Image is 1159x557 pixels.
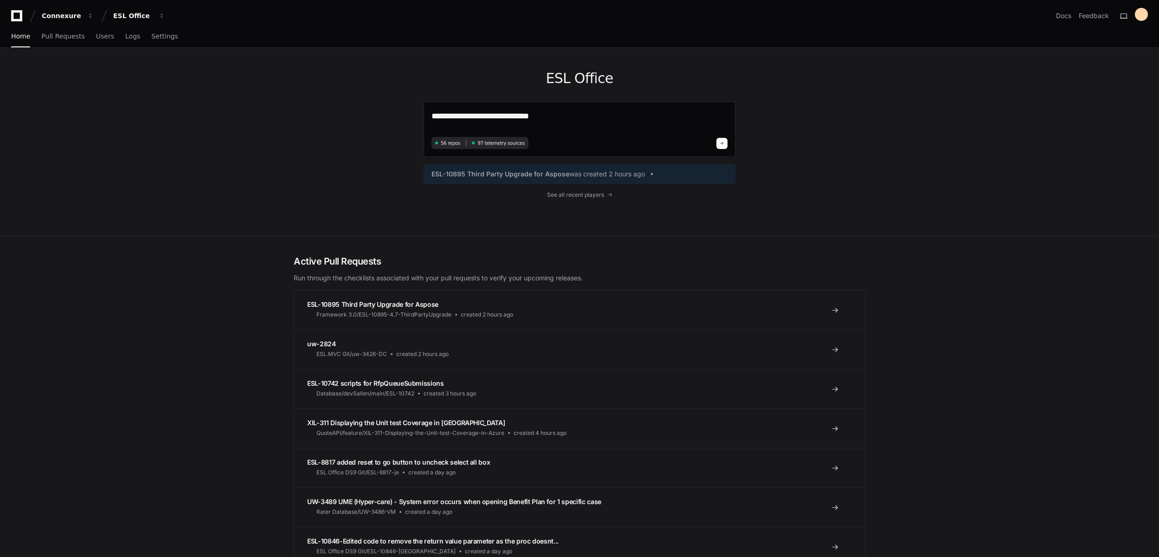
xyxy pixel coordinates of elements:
h2: Active Pull Requests [294,255,865,268]
button: ESL Office [109,7,169,24]
a: ESL-10742 scripts for RfpQueueSubmissionsDatabase/devSallen/main/ESL-10742created 3 hours ago [294,369,865,408]
p: Run through the checklists associated with your pull requests to verify your upcoming releases. [294,273,865,283]
span: uw-2824 [307,340,336,348]
div: Connexure [42,11,82,20]
a: ESL-10895 Third Party Upgrade for AsposeFramework 3.0/ESL-10895-4.7-ThirdPartyUpgradecreated 2 ho... [294,291,865,330]
a: UW-3489 UME (Hyper-care) - System error occurs when opening Benefit Plan for 1 specific caseRater... [294,487,865,527]
span: created 2 hours ago [396,350,449,358]
span: ESL-10895 Third Party Upgrade for Aspose [431,169,569,179]
span: 56 repos [441,140,460,147]
span: ESL Office DS9 Git/ESL-10846-[GEOGRAPHIC_DATA] [316,548,456,555]
span: Database/devSallen/main/ESL-10742 [316,390,414,397]
span: Pull Requests [41,33,84,39]
a: Settings [151,26,178,47]
span: ESL-10846-Edited code to remove the return value parameter as the proc doesnt... [307,537,559,545]
span: See all recent players [547,191,604,199]
span: Home [11,33,30,39]
span: QuoteAPI/feature/XIL-311-Displaying-the-Unit-test-Coverage-in-Azure [316,429,504,437]
span: ESL.MVC Git/uw-3426-DC [316,350,387,358]
span: created 4 hours ago [514,429,567,437]
span: Settings [151,33,178,39]
span: ESL-8817 added reset to go button to uncheck select all box [307,458,490,466]
a: See all recent players [424,191,735,199]
span: 97 telemetry sources [477,140,524,147]
span: XIL-311 Displaying the Unit test Coverage in [GEOGRAPHIC_DATA] [307,419,505,427]
a: XIL-311 Displaying the Unit test Coverage in [GEOGRAPHIC_DATA]QuoteAPI/feature/XIL-311-Displaying... [294,408,865,448]
span: ESL-10742 scripts for RfpQueueSubmissions [307,379,444,387]
span: UW-3489 UME (Hyper-care) - System error occurs when opening Benefit Plan for 1 specific case [307,498,601,505]
span: created 3 hours ago [424,390,476,397]
button: Connexure [38,7,97,24]
a: Logs [125,26,140,47]
span: created a day ago [405,508,452,516]
span: ESL-10895 Third Party Upgrade for Aspose [307,300,438,308]
a: uw-2824ESL.MVC Git/uw-3426-DCcreated 2 hours ago [294,330,865,369]
span: created a day ago [465,548,512,555]
span: Rater Database/UW-3486-VM [316,508,396,516]
div: ESL Office [113,11,153,20]
span: ESL Office DS9 Git/ESL-8817-je [316,469,399,476]
a: Home [11,26,30,47]
h1: ESL Office [424,70,735,87]
span: Framework 3.0/ESL-10895-4.7-ThirdPartyUpgrade [316,311,451,318]
a: Pull Requests [41,26,84,47]
span: created a day ago [408,469,456,476]
a: Users [96,26,114,47]
span: created 2 hours ago [461,311,513,318]
button: Feedback [1079,11,1109,20]
span: was created 2 hours ago [569,169,645,179]
a: ESL-8817 added reset to go button to uncheck select all boxESL Office DS9 Git/ESL-8817-jecreated ... [294,448,865,487]
span: Logs [125,33,140,39]
span: Users [96,33,114,39]
a: Docs [1056,11,1071,20]
a: ESL-10895 Third Party Upgrade for Asposewas created 2 hours ago [431,169,728,179]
